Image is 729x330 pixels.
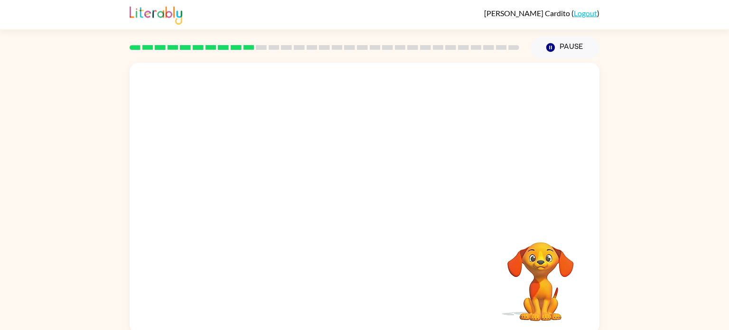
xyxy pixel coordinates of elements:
[130,4,182,25] img: Literably
[484,9,571,18] span: [PERSON_NAME] Cardito
[574,9,597,18] a: Logout
[531,37,599,58] button: Pause
[484,9,599,18] div: ( )
[493,227,588,322] video: Your browser must support playing .mp4 files to use Literably. Please try using another browser.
